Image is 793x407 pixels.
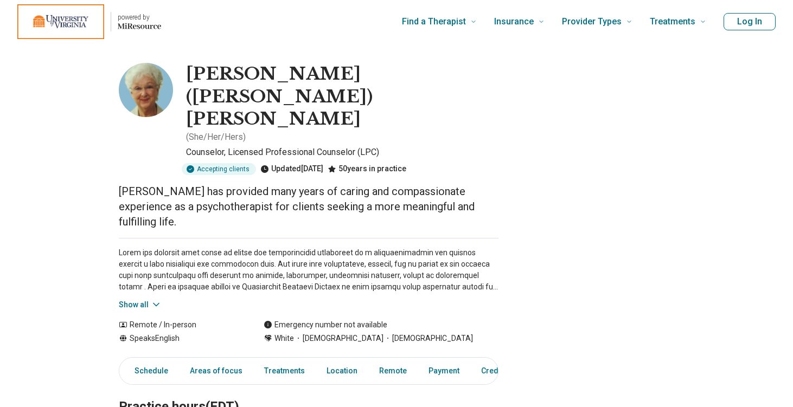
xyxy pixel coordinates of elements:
button: Show all [119,299,162,311]
a: Credentials [475,360,529,382]
a: Payment [422,360,466,382]
span: [DEMOGRAPHIC_DATA] [294,333,383,344]
div: 50 years in practice [328,163,406,175]
p: Counselor, Licensed Professional Counselor (LPC) [186,146,498,159]
div: Remote / In-person [119,319,242,331]
h1: [PERSON_NAME] ([PERSON_NAME]) [PERSON_NAME] [186,63,498,131]
div: Speaks English [119,333,242,344]
span: Find a Therapist [402,14,466,29]
a: Home page [17,4,161,39]
span: Provider Types [562,14,622,29]
p: ( She/Her/Hers ) [186,131,246,144]
span: Insurance [494,14,534,29]
div: Accepting clients [182,163,256,175]
span: Treatments [650,14,695,29]
a: Areas of focus [183,360,249,382]
p: [PERSON_NAME] has provided many years of caring and compassionate experience as a psychotherapist... [119,184,498,229]
div: Emergency number not available [264,319,387,331]
button: Log In [724,13,776,30]
span: [DEMOGRAPHIC_DATA] [383,333,473,344]
span: White [274,333,294,344]
p: powered by [118,13,161,22]
p: Lorem ips dolorsit amet conse ad elitse doe temporincidid utlaboreet do m aliquaenimadmin ven qui... [119,247,498,293]
a: Treatments [258,360,311,382]
div: Updated [DATE] [260,163,323,175]
a: Schedule [121,360,175,382]
img: Carol Carruthers Sims, Counselor [119,63,173,117]
a: Remote [373,360,413,382]
a: Location [320,360,364,382]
